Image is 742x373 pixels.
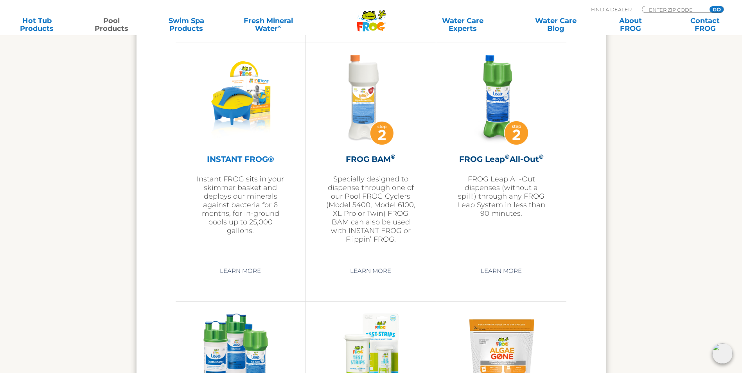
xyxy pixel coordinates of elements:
[526,17,585,32] a: Water CareBlog
[195,55,286,258] a: INSTANT FROG®Instant FROG sits in your skimmer basket and deploys our minerals against bacteria f...
[83,17,141,32] a: PoolProducts
[195,175,286,235] p: Instant FROG sits in your skimmer basket and deploys our minerals against bacteria for 6 months, ...
[211,264,270,278] a: Learn More
[325,153,416,165] h2: FROG BAM
[472,264,531,278] a: Learn More
[341,264,400,278] a: Learn More
[325,55,416,258] a: FROG BAM®Specially designed to dispense through one of our Pool FROG Cyclers (Model 5400, Model 6...
[710,6,724,13] input: GO
[539,153,544,160] sup: ®
[505,153,510,160] sup: ®
[157,17,216,32] a: Swim SpaProducts
[712,343,733,364] img: openIcon
[278,23,282,29] sup: ∞
[325,55,416,145] img: frog-bam-featured-img-v2-300x300.png
[391,153,395,160] sup: ®
[456,55,547,145] img: frog-leap-all-out-featured-img-v2-300x300.png
[591,6,632,13] p: Find A Dealer
[198,55,283,145] img: InstantFROG_wBox_reflcetion_Holes-Closed-281x300.png
[456,55,547,258] a: FROG Leap®All-Out®FROG Leap All-Out dispenses (without a spill!) through any FROG Leap System in ...
[325,175,416,244] p: Specially designed to dispense through one of our Pool FROG Cyclers (Model 5400, Model 6100, XL P...
[456,175,547,218] p: FROG Leap All-Out dispenses (without a spill!) through any FROG Leap System in less than 90 minutes.
[8,17,66,32] a: Hot TubProducts
[648,6,701,13] input: Zip Code Form
[232,17,305,32] a: Fresh MineralWater∞
[416,17,510,32] a: Water CareExperts
[601,17,659,32] a: AboutFROG
[456,153,547,165] h2: FROG Leap All-Out
[195,153,286,165] h2: INSTANT FROG®
[676,17,734,32] a: ContactFROG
